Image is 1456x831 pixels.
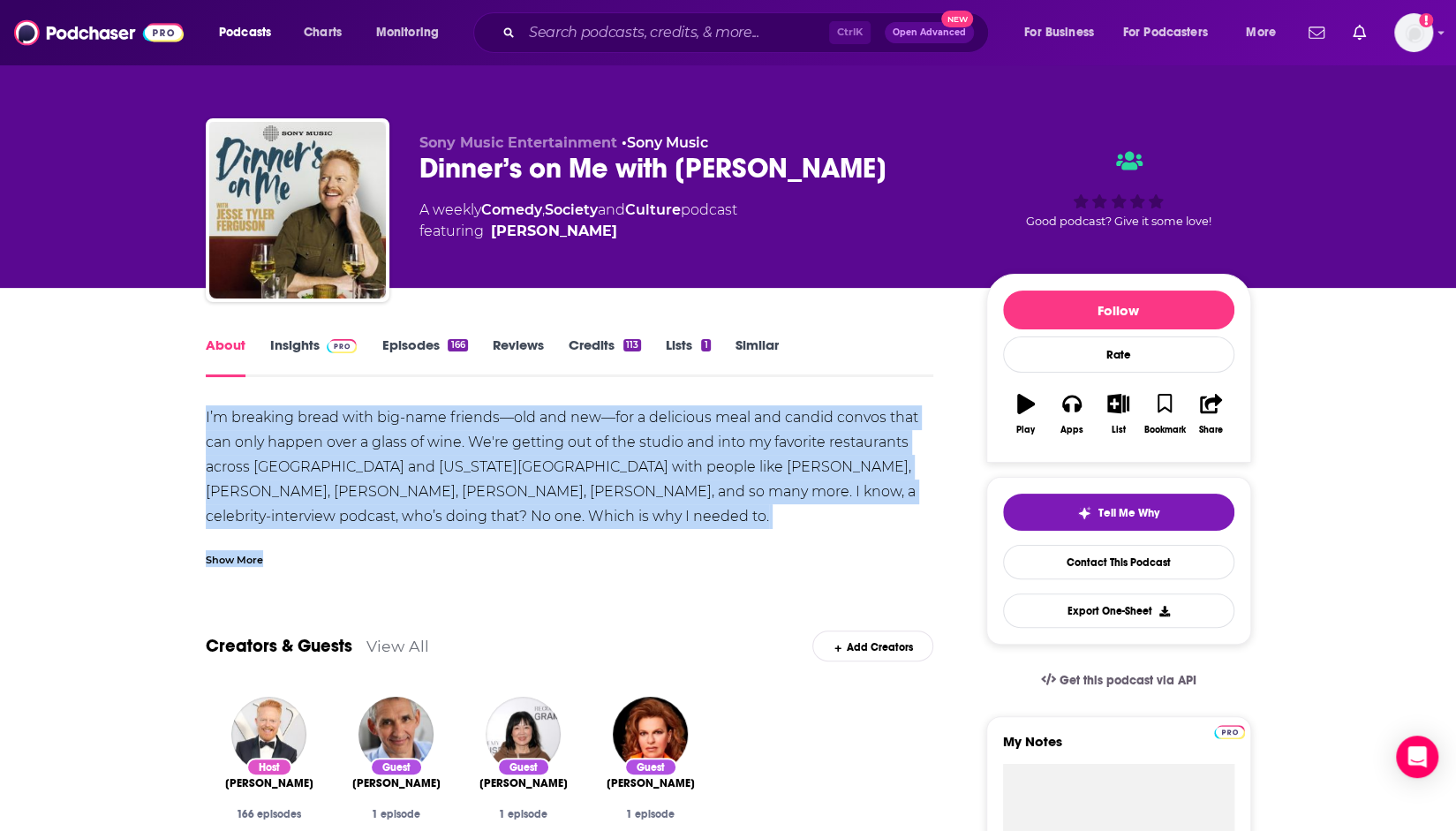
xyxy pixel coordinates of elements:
img: Sandra Bernhard [613,697,688,772]
img: Podchaser Pro [327,339,358,353]
a: Get this podcast via API [1027,659,1211,702]
div: Apps [1060,425,1083,435]
button: open menu [207,19,294,47]
div: Play [1016,425,1035,435]
div: Share [1199,425,1223,435]
span: • [622,134,708,151]
div: Guest [497,758,550,776]
img: Podchaser - Follow, Share and Rate Podcasts [14,16,184,49]
a: Pro website [1214,722,1245,739]
span: Sony Music Entertainment [419,134,617,151]
div: 1 episode [347,808,446,820]
button: List [1095,382,1141,446]
a: Charts [292,19,352,47]
img: tell me why sparkle [1077,506,1091,520]
span: featuring [419,221,737,242]
img: Tim Spector [358,697,434,772]
a: Contact This Podcast [1003,545,1234,579]
span: Ctrl K [829,21,871,44]
a: Society [545,201,598,218]
a: Sony Music [627,134,708,151]
div: A weekly podcast [419,200,737,242]
div: Add Creators [812,631,933,661]
span: Monitoring [376,20,439,45]
span: Good podcast? Give it some love! [1026,215,1211,228]
img: Podchaser Pro [1214,725,1245,739]
div: 113 [623,339,641,351]
a: About [206,336,245,377]
a: Similar [736,336,779,377]
img: Jesse Tyler Ferguson [231,697,306,772]
a: Jesse Tyler Ferguson [225,776,313,790]
div: Bookmark [1143,425,1185,435]
a: Sandra Bernhard [607,776,695,790]
div: Guest [624,758,677,776]
a: Creators & Guests [206,635,352,657]
a: Lists1 [666,336,710,377]
a: Credits113 [569,336,641,377]
span: New [941,11,973,27]
span: Charts [304,20,342,45]
div: Host [246,758,292,776]
div: 1 [701,339,710,351]
button: tell me why sparkleTell Me Why [1003,494,1234,531]
button: Export One-Sheet [1003,593,1234,628]
img: Dinner’s on Me with Jesse Tyler Ferguson [209,122,386,298]
img: Margaret Cho [486,697,561,772]
svg: Add a profile image [1419,13,1433,27]
button: open menu [1112,19,1233,47]
button: open menu [1233,19,1298,47]
button: Share [1188,382,1233,446]
div: 1 episode [474,808,573,820]
span: and [598,201,625,218]
a: Comedy [481,201,542,218]
span: Get this podcast via API [1059,673,1196,688]
span: , [542,201,545,218]
div: 1 episode [601,808,700,820]
span: For Podcasters [1123,20,1208,45]
a: Tim Spector [352,776,441,790]
div: 166 [448,339,467,351]
div: Good podcast? Give it some love! [986,134,1251,244]
span: [PERSON_NAME] [479,776,568,790]
div: 166 episodes [220,808,319,820]
span: Tell Me Why [1098,506,1159,520]
button: Play [1003,382,1049,446]
a: InsightsPodchaser Pro [270,336,358,377]
span: Podcasts [219,20,271,45]
a: Jesse Tyler Ferguson [491,221,617,242]
button: Bookmark [1142,382,1188,446]
button: Follow [1003,291,1234,329]
div: Guest [370,758,423,776]
input: Search podcasts, credits, & more... [522,19,829,47]
div: Rate [1003,336,1234,373]
a: Reviews [493,336,544,377]
label: My Notes [1003,733,1234,764]
button: open menu [364,19,462,47]
a: Episodes166 [381,336,467,377]
a: Margaret Cho [479,776,568,790]
button: Show profile menu [1394,13,1433,52]
span: Open Advanced [893,28,966,37]
span: [PERSON_NAME] [607,776,695,790]
button: Apps [1049,382,1095,446]
a: View All [366,637,429,655]
span: More [1246,20,1276,45]
div: Search podcasts, credits, & more... [490,12,1006,53]
span: Logged in as Mallory813 [1394,13,1433,52]
div: List [1112,425,1126,435]
a: Culture [625,201,681,218]
span: For Business [1024,20,1094,45]
img: User Profile [1394,13,1433,52]
span: [PERSON_NAME] [225,776,313,790]
div: Open Intercom Messenger [1396,736,1438,778]
a: Show notifications dropdown [1301,18,1332,48]
button: Open AdvancedNew [885,22,974,43]
button: open menu [1012,19,1116,47]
